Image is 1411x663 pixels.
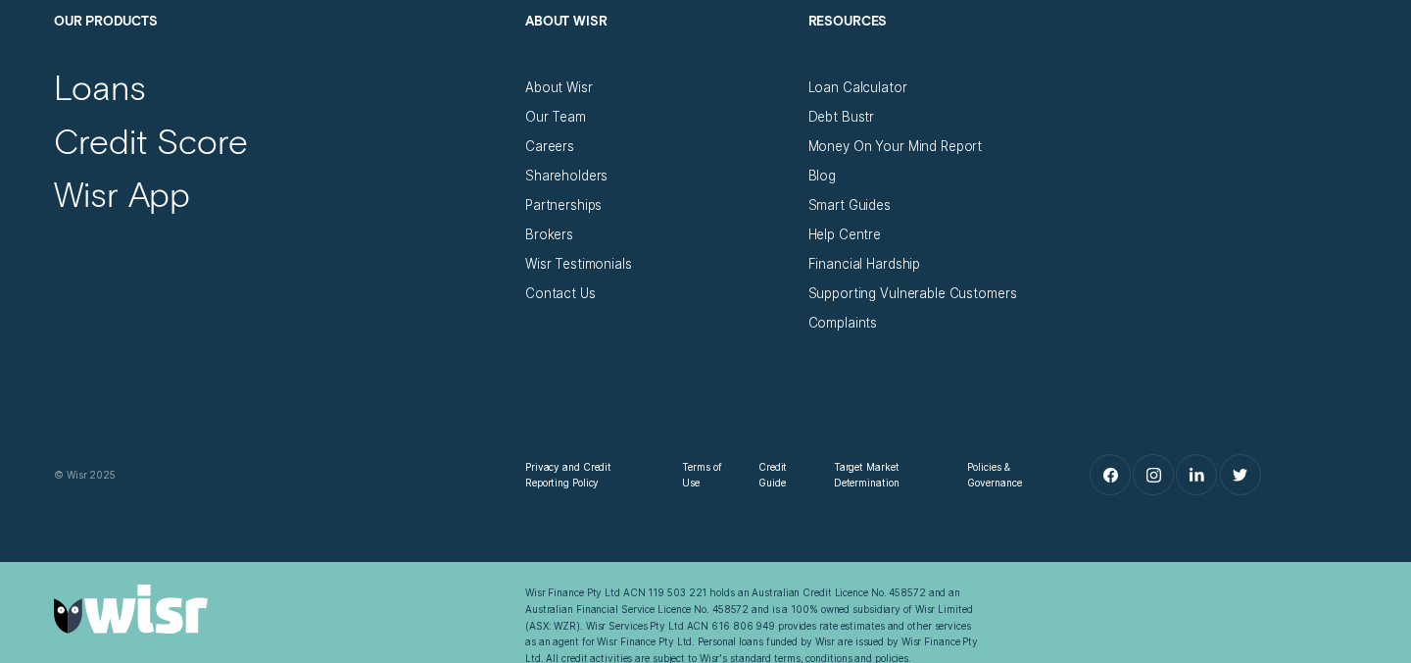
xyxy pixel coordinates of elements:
[46,467,517,484] div: © Wisr 2025
[808,256,921,273] a: Financial Hardship
[1177,455,1216,494] a: LinkedIn
[808,285,1017,302] a: Supporting Vulnerable Customers
[808,227,882,243] a: Help Centre
[54,66,146,108] a: Loans
[525,197,602,214] a: Partnerships
[834,459,939,491] a: Target Market Determination
[758,459,804,491] a: Credit Guide
[525,79,593,96] a: About Wisr
[525,138,574,155] a: Careers
[808,109,875,126] a: Debt Bustr
[54,173,190,215] a: Wisr App
[525,285,596,302] a: Contact Us
[525,256,632,273] a: Wisr Testimonials
[1134,455,1173,494] a: Instagram
[808,197,891,214] a: Smart Guides
[1091,455,1130,494] a: Facebook
[808,79,907,96] a: Loan Calculator
[1221,455,1260,494] a: Twitter
[808,138,983,155] a: Money On Your Mind Report
[682,459,729,491] a: Terms of Use
[54,585,208,634] img: Wisr
[525,13,792,78] h2: About Wisr
[808,13,1075,78] h2: Resources
[525,168,608,184] a: Shareholders
[525,459,653,491] a: Privacy and Credit Reporting Policy
[808,168,836,184] a: Blog
[525,109,586,126] a: Our Team
[54,120,248,162] a: Credit Score
[525,227,573,243] a: Brokers
[54,13,509,78] h2: Our Products
[808,315,878,331] a: Complaints
[967,459,1045,491] a: Policies & Governance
